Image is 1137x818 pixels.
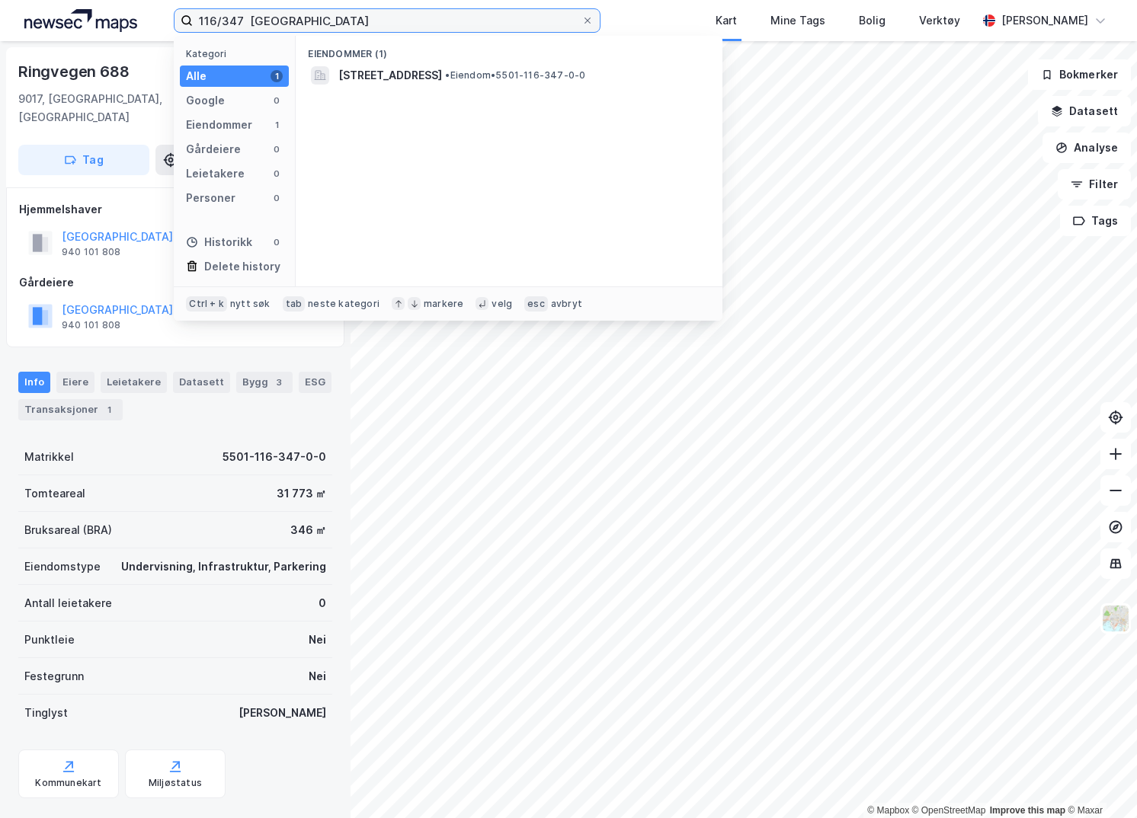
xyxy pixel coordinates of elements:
div: Bygg [236,372,293,393]
div: Datasett [173,372,230,393]
button: Tag [18,145,149,175]
img: logo.a4113a55bc3d86da70a041830d287a7e.svg [24,9,137,32]
div: Eiendommer [186,116,252,134]
div: Gårdeiere [19,273,331,292]
div: 0 [271,143,283,155]
div: 0 [271,192,283,204]
div: 940 101 808 [62,319,120,331]
div: Bolig [859,11,886,30]
div: Nei [309,667,326,685]
div: Tinglyst [24,704,68,722]
div: tab [283,296,306,312]
div: [PERSON_NAME] [1001,11,1088,30]
div: Nei [309,631,326,649]
div: 1 [271,70,283,82]
button: Datasett [1038,96,1131,126]
div: Punktleie [24,631,75,649]
div: Kategori [186,48,289,59]
div: Miljøstatus [149,777,202,789]
div: 0 [271,236,283,248]
a: Mapbox [867,805,909,816]
div: Tomteareal [24,484,85,503]
div: 3 [271,375,287,390]
div: Leietakere [186,165,245,183]
div: avbryt [551,298,582,310]
iframe: Chat Widget [1061,745,1137,818]
div: 1 [271,119,283,131]
div: ESG [299,372,331,393]
div: neste kategori [308,298,380,310]
div: nytt søk [230,298,271,310]
div: Eiere [56,372,94,393]
div: 0 [271,168,283,180]
div: 1 [101,402,117,417]
div: 0 [271,94,283,107]
div: Historikk [186,233,252,251]
div: Kart [716,11,737,30]
div: Leietakere [101,372,167,393]
div: Festegrunn [24,667,84,685]
a: OpenStreetMap [912,805,986,816]
div: Matrikkel [24,448,74,466]
div: 9017, [GEOGRAPHIC_DATA], [GEOGRAPHIC_DATA] [18,90,211,126]
div: Ctrl + k [186,296,227,312]
div: Alle [186,67,207,85]
div: Ringvegen 688 [18,59,132,84]
div: Verktøy [919,11,960,30]
div: Kontrollprogram for chat [1061,745,1137,818]
span: • [445,69,450,81]
button: Analyse [1043,133,1131,163]
input: Søk på adresse, matrikkel, gårdeiere, leietakere eller personer [193,9,581,32]
div: Mine Tags [770,11,825,30]
img: Z [1101,604,1130,633]
div: Eiendommer (1) [296,36,722,63]
div: velg [492,298,512,310]
div: 0 [319,594,326,612]
div: [PERSON_NAME] [239,704,326,722]
a: Improve this map [990,805,1065,816]
div: Info [18,372,50,393]
div: 346 ㎡ [290,521,326,539]
div: Delete history [204,257,280,276]
div: Transaksjoner [18,399,123,420]
div: markere [424,298,463,310]
div: Google [186,91,225,110]
div: Antall leietakere [24,594,112,612]
div: Bruksareal (BRA) [24,521,112,539]
div: Eiendomstype [24,558,101,576]
div: esc [524,296,548,312]
div: Hjemmelshaver [19,200,331,219]
span: Eiendom • 5501-116-347-0-0 [445,69,585,81]
div: Personer [186,189,235,207]
button: Tags [1060,206,1131,236]
div: Undervisning, Infrastruktur, Parkering [121,558,326,576]
div: 31 773 ㎡ [277,484,326,503]
div: 5501-116-347-0-0 [223,448,326,466]
div: Kommunekart [35,777,101,789]
div: Gårdeiere [186,140,241,158]
button: Bokmerker [1028,59,1131,90]
div: 940 101 808 [62,246,120,258]
span: [STREET_ADDRESS] [338,66,442,85]
button: Filter [1058,169,1131,200]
